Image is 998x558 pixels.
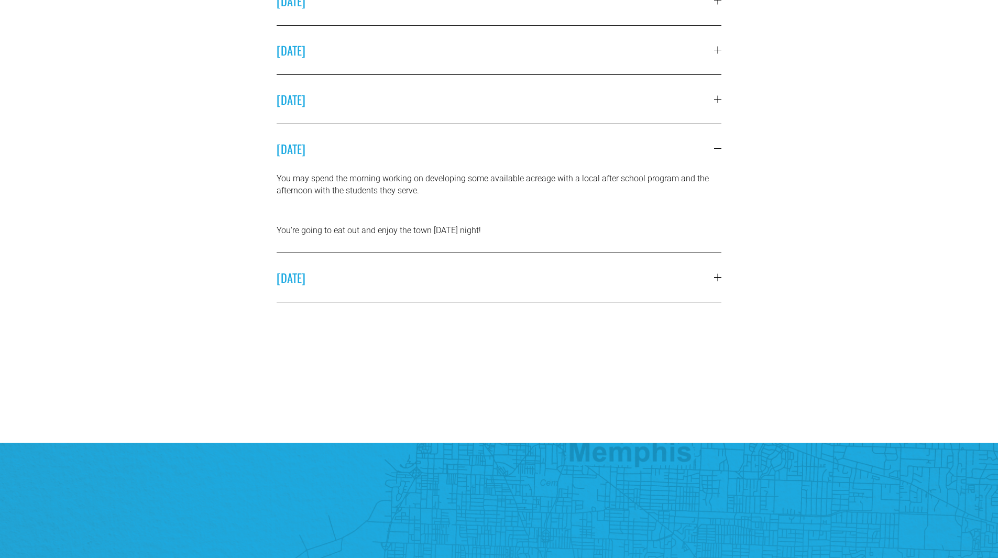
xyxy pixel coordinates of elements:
p: You may spend the morning working on developing some available acreage with a local after school ... [277,173,722,196]
span: [DATE] [277,140,715,157]
span: [DATE] [277,41,715,59]
button: [DATE] [277,26,722,74]
button: [DATE] [277,75,722,124]
button: [DATE] [277,253,722,302]
span: [DATE] [277,91,715,108]
button: [DATE] [277,124,722,173]
p: You're going to eat out and enjoy the town [DATE] night! [277,225,722,236]
span: [DATE] [277,269,715,286]
div: [DATE] [277,173,722,253]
